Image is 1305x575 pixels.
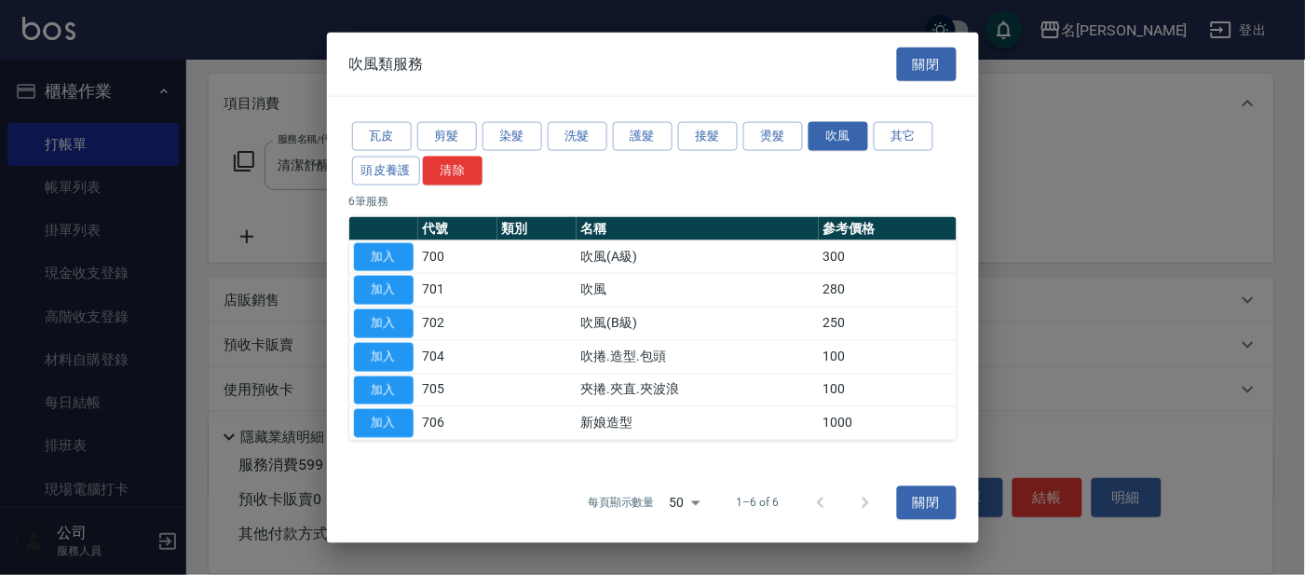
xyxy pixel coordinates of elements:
[577,340,819,374] td: 吹捲.造型.包頭
[819,374,957,407] td: 100
[678,122,738,151] button: 接髮
[577,374,819,407] td: 夾捲.夾直.夾波浪
[577,273,819,307] td: 吹風
[418,340,497,374] td: 704
[737,495,780,512] p: 1–6 of 6
[417,122,477,151] button: 剪髮
[819,216,957,240] th: 參考價格
[423,156,483,185] button: 清除
[819,273,957,307] td: 280
[897,47,957,81] button: 關閉
[897,486,957,521] button: 關閉
[577,216,819,240] th: 名稱
[418,273,497,307] td: 701
[819,406,957,440] td: 1000
[352,156,421,185] button: 頭皮養護
[354,342,414,371] button: 加入
[577,307,819,340] td: 吹風(B級)
[418,307,497,340] td: 702
[809,122,868,151] button: 吹風
[577,240,819,274] td: 吹風(A級)
[418,374,497,407] td: 705
[349,54,424,73] span: 吹風類服務
[354,409,414,438] button: 加入
[613,122,673,151] button: 護髮
[418,216,497,240] th: 代號
[819,240,957,274] td: 300
[819,307,957,340] td: 250
[354,276,414,305] button: 加入
[352,122,412,151] button: 瓦皮
[819,340,957,374] td: 100
[354,376,414,404] button: 加入
[349,192,957,209] p: 6 筆服務
[588,495,655,512] p: 每頁顯示數量
[354,242,414,271] button: 加入
[418,406,497,440] td: 706
[662,478,707,528] div: 50
[874,122,933,151] button: 其它
[743,122,803,151] button: 燙髮
[483,122,542,151] button: 染髮
[548,122,607,151] button: 洗髮
[577,406,819,440] td: 新娘造型
[418,240,497,274] td: 700
[497,216,577,240] th: 類別
[354,309,414,338] button: 加入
